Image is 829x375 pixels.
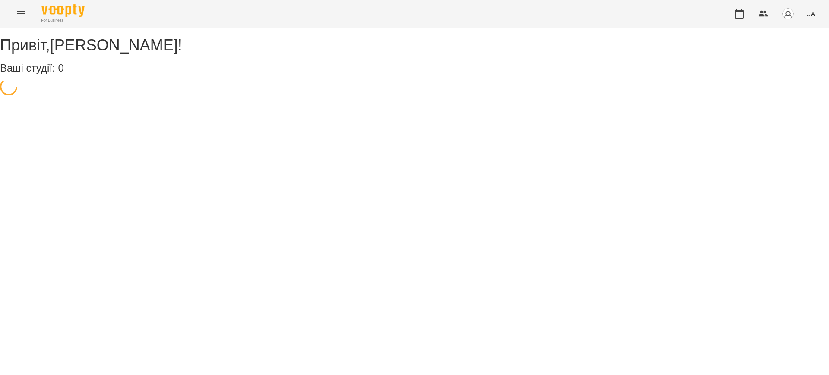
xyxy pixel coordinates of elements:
[806,9,815,18] span: UA
[10,3,31,24] button: Menu
[41,18,85,23] span: For Business
[58,62,63,74] span: 0
[782,8,794,20] img: avatar_s.png
[41,4,85,17] img: Voopty Logo
[803,6,819,22] button: UA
